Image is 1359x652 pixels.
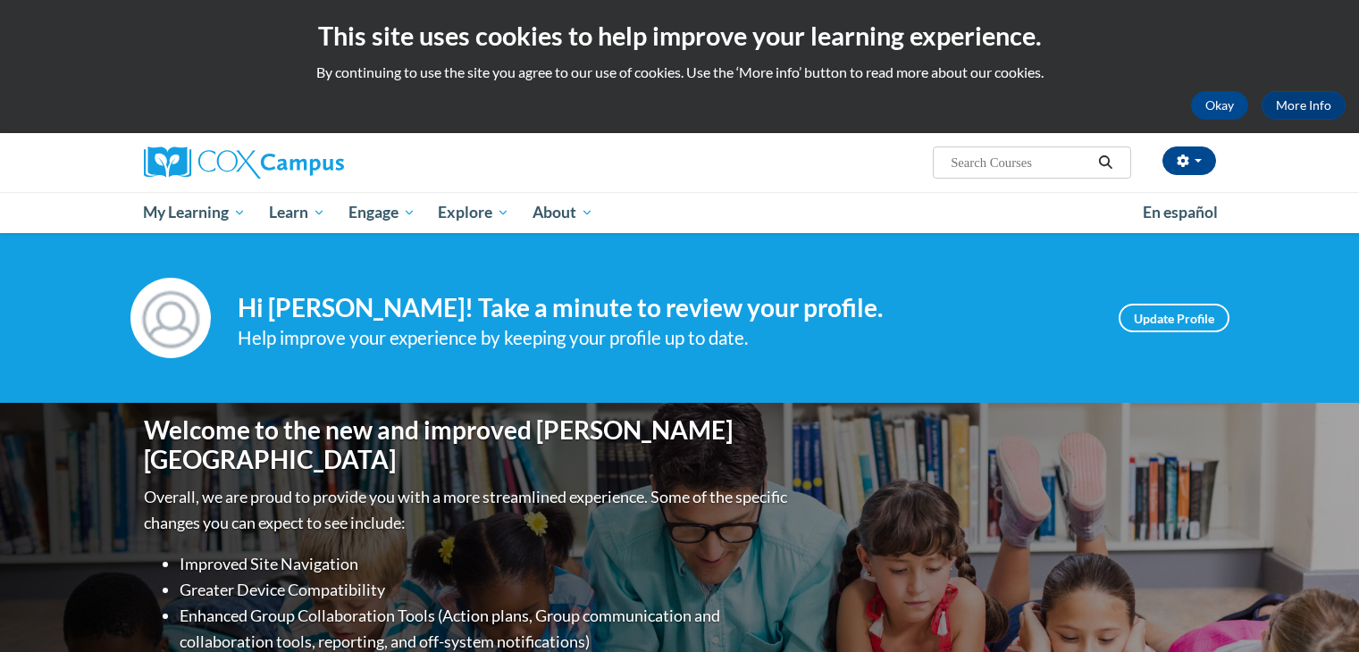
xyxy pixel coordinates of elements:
[117,192,1243,233] div: Main menu
[521,192,605,233] a: About
[348,202,415,223] span: Engage
[438,202,509,223] span: Explore
[180,551,792,577] li: Improved Site Navigation
[1131,194,1229,231] a: En español
[143,202,246,223] span: My Learning
[1162,146,1216,175] button: Account Settings
[1143,203,1218,222] span: En español
[257,192,337,233] a: Learn
[1191,91,1248,120] button: Okay
[238,293,1092,323] h4: Hi [PERSON_NAME]! Take a minute to review your profile.
[130,278,211,358] img: Profile Image
[144,484,792,536] p: Overall, we are proud to provide you with a more streamlined experience. Some of the specific cha...
[337,192,427,233] a: Engage
[13,63,1346,82] p: By continuing to use the site you agree to our use of cookies. Use the ‘More info’ button to read...
[132,192,258,233] a: My Learning
[1119,304,1229,332] a: Update Profile
[144,146,483,179] a: Cox Campus
[1288,581,1345,638] iframe: Button to launch messaging window
[533,202,593,223] span: About
[1262,91,1346,120] a: More Info
[269,202,325,223] span: Learn
[238,323,1092,353] div: Help improve your experience by keeping your profile up to date.
[949,152,1092,173] input: Search Courses
[180,577,792,603] li: Greater Device Compatibility
[1092,152,1119,173] button: Search
[144,146,344,179] img: Cox Campus
[144,415,792,475] h1: Welcome to the new and improved [PERSON_NAME][GEOGRAPHIC_DATA]
[426,192,521,233] a: Explore
[13,18,1346,54] h2: This site uses cookies to help improve your learning experience.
